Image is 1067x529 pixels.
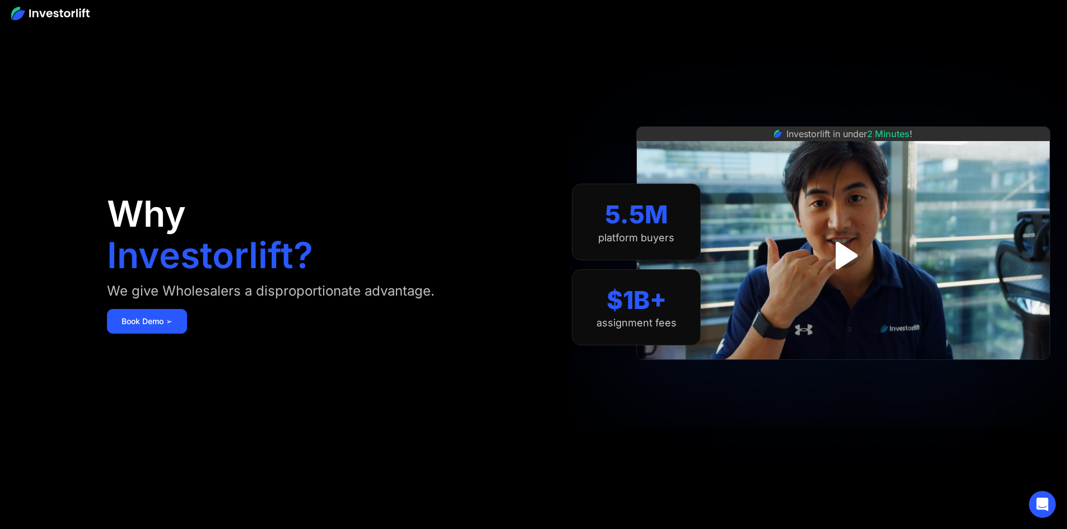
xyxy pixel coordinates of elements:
[107,282,435,300] div: We give Wholesalers a disproportionate advantage.
[786,127,912,141] div: Investorlift in under !
[1029,491,1056,518] div: Open Intercom Messenger
[605,200,668,230] div: 5.5M
[107,309,187,334] a: Book Demo ➢
[760,366,928,379] iframe: Customer reviews powered by Trustpilot
[598,232,674,244] div: platform buyers
[818,231,868,280] a: open lightbox
[607,285,667,315] div: $1B+
[107,237,313,273] h1: Investorlift?
[107,196,186,232] h1: Why
[597,317,677,329] div: assignment fees
[867,128,910,139] span: 2 Minutes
